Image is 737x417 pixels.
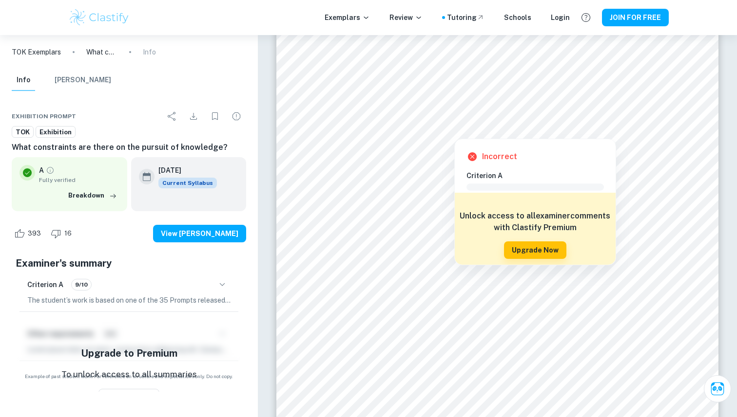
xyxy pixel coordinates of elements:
a: Grade fully verified [46,166,55,175]
h5: Upgrade to Premium [81,346,177,361]
a: Exhibition [36,126,76,138]
p: The student’s work is based on one of the 35 Prompts released by the IBO for the examination sess... [27,295,231,306]
span: Exhibition Prompt [12,112,76,121]
a: Login [551,12,570,23]
h6: What constraints are there on the pursuit of knowledge? [12,142,246,153]
h6: Criterion A [27,279,63,290]
span: Exhibition [36,127,75,137]
h6: Criterion A [466,170,612,181]
button: Breakdown [66,188,119,203]
span: 393 [22,229,46,238]
button: Help and Feedback [578,9,594,26]
h6: Unlock access to all examiner comments with Clastify Premium [460,210,611,234]
div: Report issue [227,107,246,126]
h5: Examiner's summary [16,256,242,271]
p: Exemplars [325,12,370,23]
p: A [39,165,44,176]
div: Download [184,107,203,126]
div: Share [162,107,182,126]
a: Schools [504,12,531,23]
h6: Incorrect [482,151,517,163]
a: Tutoring [447,12,485,23]
button: JOIN FOR FREE [602,9,669,26]
p: Review [389,12,423,23]
button: View Plans [98,389,159,409]
p: To unlock access to all summaries [61,368,197,381]
span: 16 [59,229,77,238]
span: Current Syllabus [158,178,217,188]
div: Bookmark [205,107,225,126]
p: Info [143,47,156,57]
button: View [PERSON_NAME] [153,225,246,242]
button: [PERSON_NAME] [55,70,111,91]
span: TOK [12,127,33,137]
div: Like [12,226,46,241]
h6: [DATE] [158,165,209,176]
img: Clastify logo [68,8,130,27]
span: Fully verified [39,176,119,184]
a: TOK Exemplars [12,47,61,57]
span: Example of past student work. For reference on structure and expectations only. Do not copy. [12,373,246,380]
div: Dislike [48,226,77,241]
span: 9/10 [72,280,91,289]
button: Info [12,70,35,91]
button: Upgrade Now [504,241,566,259]
div: This exemplar is based on the current syllabus. Feel free to refer to it for inspiration/ideas wh... [158,178,217,188]
p: What constraints are there on the pursuit of knowledge? [86,47,117,57]
button: Ask Clai [704,375,731,402]
a: TOK [12,126,34,138]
